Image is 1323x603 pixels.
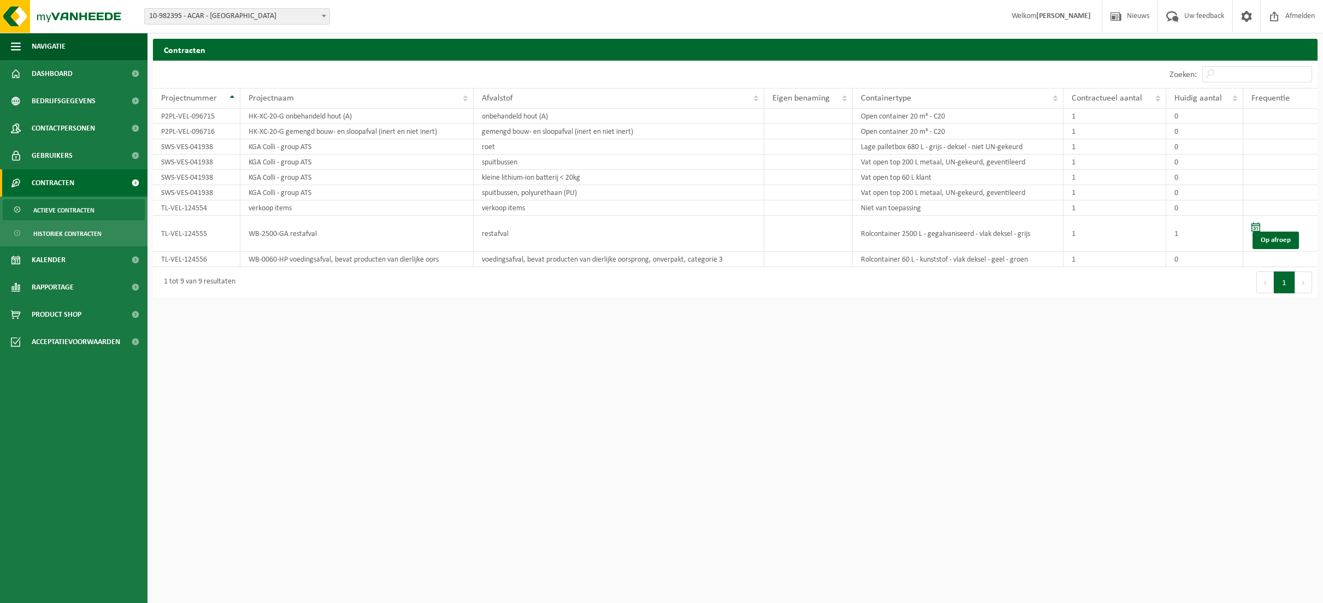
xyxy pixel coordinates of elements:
td: spuitbussen, polyurethaan (PU) [474,185,764,200]
td: KGA Colli - group ATS [240,170,474,185]
h2: Contracten [153,39,1318,60]
td: WB-0060-HP voedingsafval, bevat producten van dierlijke oors [240,252,474,267]
td: verkoop items [474,200,764,216]
td: 1 [1166,216,1243,252]
td: 1 [1064,252,1166,267]
td: 0 [1166,155,1243,170]
td: SWS-VES-041938 [153,139,240,155]
td: Open container 20 m³ - C20 [853,124,1064,139]
td: TL-VEL-124555 [153,216,240,252]
span: Projectnummer [161,94,217,103]
td: KGA Colli - group ATS [240,155,474,170]
td: Niet van toepassing [853,200,1064,216]
span: Frequentie [1251,94,1290,103]
td: Rolcontainer 60 L - kunststof - vlak deksel - geel - groen [853,252,1064,267]
span: Contracten [32,169,74,197]
td: KGA Colli - group ATS [240,185,474,200]
td: SWS-VES-041938 [153,170,240,185]
td: 1 [1064,216,1166,252]
td: Vat open top 60 L klant [853,170,1064,185]
strong: [PERSON_NAME] [1036,12,1091,20]
td: kleine lithium-ion batterij < 20kg [474,170,764,185]
td: P2PL-VEL-096715 [153,109,240,124]
a: Actieve contracten [3,199,145,220]
span: Huidig aantal [1174,94,1222,103]
span: Kalender [32,246,66,274]
span: Product Shop [32,301,81,328]
span: 10-982395 - ACAR - SINT-NIKLAAS [144,8,330,25]
td: gemengd bouw- en sloopafval (inert en niet inert) [474,124,764,139]
td: 0 [1166,139,1243,155]
span: Rapportage [32,274,74,301]
td: TL-VEL-124556 [153,252,240,267]
td: 1 [1064,185,1166,200]
td: 1 [1064,200,1166,216]
span: Acceptatievoorwaarden [32,328,120,356]
td: SWS-VES-041938 [153,185,240,200]
span: Afvalstof [482,94,513,103]
span: Bedrijfsgegevens [32,87,96,115]
td: Vat open top 200 L metaal, UN-gekeurd, geventileerd [853,185,1064,200]
td: HK-XC-20-G onbehandeld hout (A) [240,109,474,124]
span: Dashboard [32,60,73,87]
td: spuitbussen [474,155,764,170]
td: Open container 20 m³ - C20 [853,109,1064,124]
label: Zoeken: [1170,70,1197,79]
td: HK-XC-20-G gemengd bouw- en sloopafval (inert en niet inert) [240,124,474,139]
a: Op afroep [1253,232,1299,249]
td: restafval [474,216,764,252]
td: KGA Colli - group ATS [240,139,474,155]
td: 1 [1064,139,1166,155]
button: 1 [1274,271,1295,293]
td: 1 [1064,124,1166,139]
td: onbehandeld hout (A) [474,109,764,124]
td: SWS-VES-041938 [153,155,240,170]
td: Vat open top 200 L metaal, UN-gekeurd, geventileerd [853,155,1064,170]
span: Contactpersonen [32,115,95,142]
td: Rolcontainer 2500 L - gegalvaniseerd - vlak deksel - grijs [853,216,1064,252]
a: Historiek contracten [3,223,145,244]
td: verkoop items [240,200,474,216]
td: roet [474,139,764,155]
td: 0 [1166,170,1243,185]
span: Containertype [861,94,911,103]
td: TL-VEL-124554 [153,200,240,216]
td: WB-2500-GA restafval [240,216,474,252]
td: voedingsafval, bevat producten van dierlijke oorsprong, onverpakt, categorie 3 [474,252,764,267]
button: Next [1295,271,1312,293]
td: 1 [1064,155,1166,170]
span: Actieve contracten [33,200,94,221]
td: 1 [1064,170,1166,185]
span: Navigatie [32,33,66,60]
td: 0 [1166,185,1243,200]
span: 10-982395 - ACAR - SINT-NIKLAAS [145,9,329,24]
td: 0 [1166,109,1243,124]
span: Projectnaam [249,94,294,103]
span: Gebruikers [32,142,73,169]
iframe: chat widget [5,579,182,603]
span: Contractueel aantal [1072,94,1142,103]
td: P2PL-VEL-096716 [153,124,240,139]
div: 1 tot 9 van 9 resultaten [158,273,235,292]
td: 0 [1166,252,1243,267]
td: 0 [1166,200,1243,216]
td: Lage palletbox 680 L - grijs - deksel - niet UN-gekeurd [853,139,1064,155]
button: Previous [1256,271,1274,293]
td: 1 [1064,109,1166,124]
span: Historiek contracten [33,223,102,244]
td: 0 [1166,124,1243,139]
span: Eigen benaming [772,94,830,103]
